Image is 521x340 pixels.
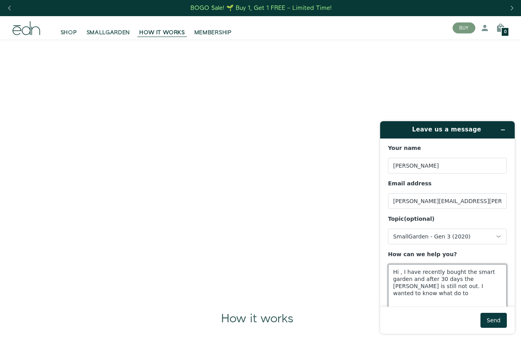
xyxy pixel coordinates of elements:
[139,29,185,37] span: HOW IT WORKS
[61,29,77,37] span: SHOP
[190,2,333,14] a: BOGO Sale! 🌱 Buy 1, Get 1 FREE – Limited Time!
[190,4,332,12] div: BOGO Sale! 🌱 Buy 1, Get 1 FREE – Limited Time!
[17,6,45,13] span: Support
[135,19,189,37] a: HOW IT WORKS
[190,19,236,37] a: MEMBERSHIP
[453,22,475,33] button: BUY
[56,19,82,37] a: SHOP
[504,30,506,34] span: 0
[87,29,130,37] span: SMALLGARDEN
[194,29,232,37] span: MEMBERSHIP
[28,310,486,327] div: How it works
[82,19,135,37] a: SMALLGARDEN
[374,115,521,340] iframe: Find more information here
